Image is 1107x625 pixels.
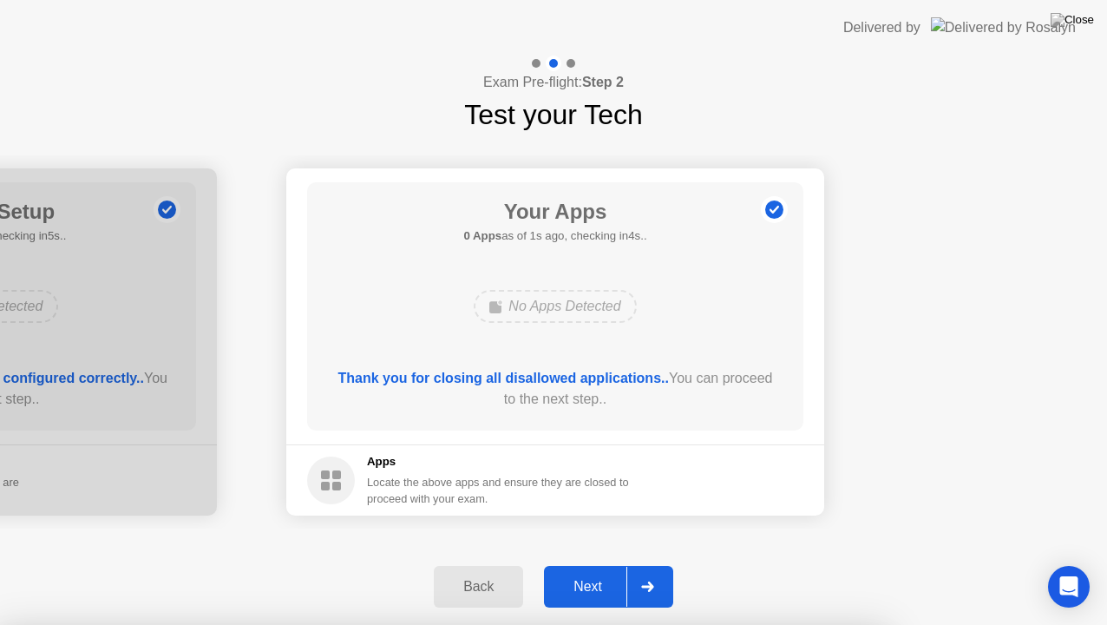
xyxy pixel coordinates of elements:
div: Next [549,579,626,595]
div: Locate the above apps and ensure they are closed to proceed with your exam. [367,474,630,507]
h4: Exam Pre-flight: [483,72,624,93]
b: Step 2 [582,75,624,89]
b: 0 Apps [463,229,501,242]
div: No Apps Detected [474,290,636,323]
img: Close [1051,13,1094,27]
h5: as of 1s ago, checking in4s.. [463,227,646,245]
img: Delivered by Rosalyn [931,17,1076,37]
div: Delivered by [843,17,920,38]
h1: Your Apps [463,196,646,227]
h1: Test your Tech [464,94,643,135]
div: Back [439,579,518,595]
b: Thank you for closing all disallowed applications.. [338,371,669,385]
div: You can proceed to the next step.. [332,368,779,410]
h5: Apps [367,453,630,470]
div: Open Intercom Messenger [1048,566,1090,608]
